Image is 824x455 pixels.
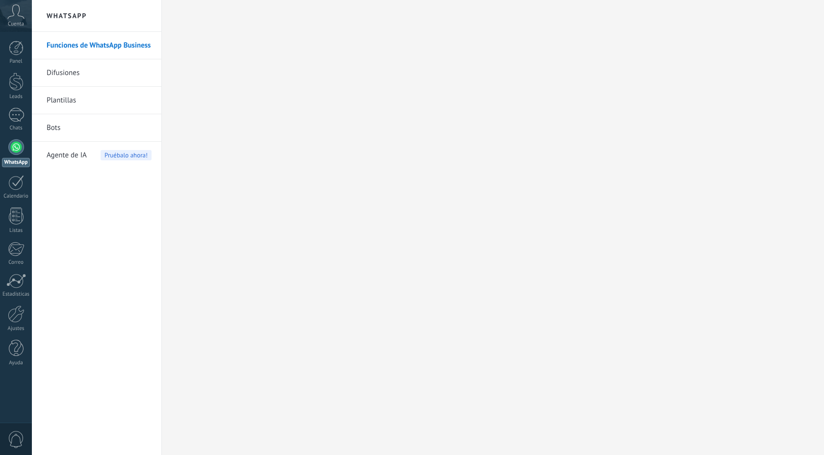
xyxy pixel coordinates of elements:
div: Correo [2,259,30,266]
li: Agente de IA [32,142,161,169]
div: WhatsApp [2,158,30,167]
li: Bots [32,114,161,142]
div: Listas [2,227,30,234]
a: Funciones de WhatsApp Business [47,32,152,59]
li: Plantillas [32,87,161,114]
div: Leads [2,94,30,100]
span: Agente de IA [47,142,87,169]
span: Pruébalo ahora! [101,150,152,160]
div: Ayuda [2,360,30,366]
span: Cuenta [8,21,24,27]
a: Agente de IAPruébalo ahora! [47,142,152,169]
div: Estadísticas [2,291,30,298]
a: Difusiones [47,59,152,87]
div: Calendario [2,193,30,200]
a: Plantillas [47,87,152,114]
li: Funciones de WhatsApp Business [32,32,161,59]
div: Ajustes [2,326,30,332]
a: Bots [47,114,152,142]
li: Difusiones [32,59,161,87]
div: Panel [2,58,30,65]
div: Chats [2,125,30,131]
